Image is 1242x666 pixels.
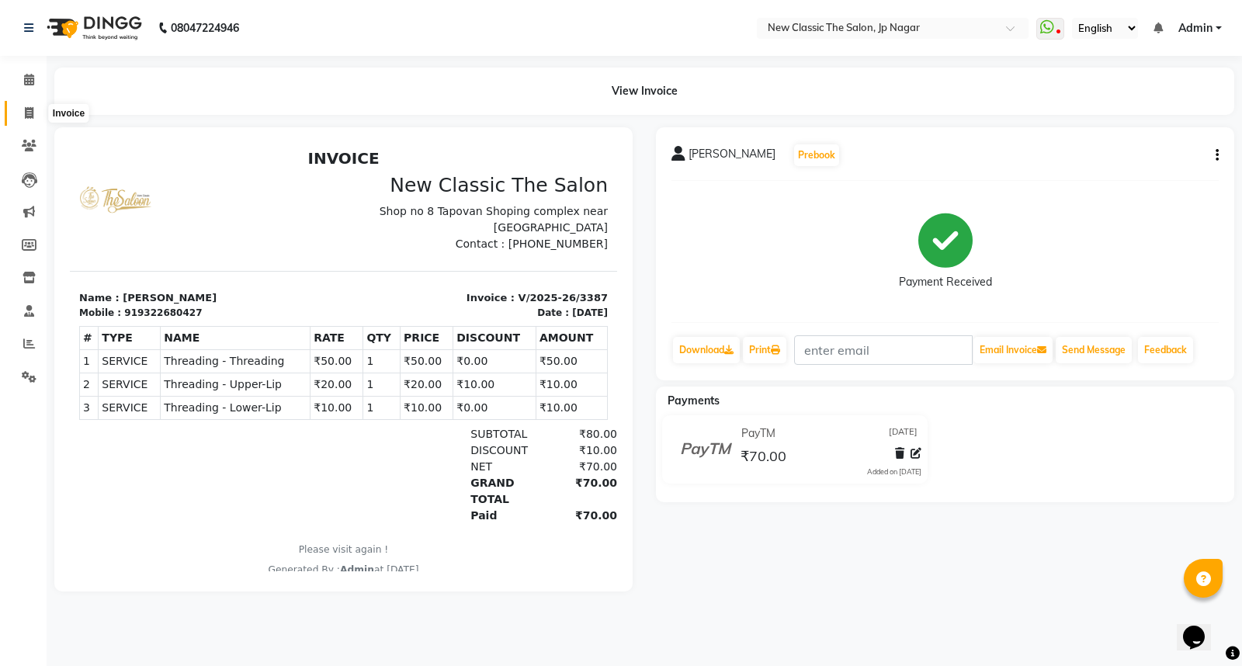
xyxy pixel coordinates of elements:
[1177,604,1226,650] iframe: chat widget
[9,147,265,163] p: Name : [PERSON_NAME]
[29,230,91,253] td: SERVICE
[283,93,539,109] p: Contact : [PHONE_NUMBER]
[10,206,29,230] td: 1
[270,421,304,432] span: Admin
[470,316,547,332] div: ₹70.00
[49,104,88,123] div: Invoice
[54,68,1234,115] div: View Invoice
[470,365,547,381] div: ₹70.00
[1178,20,1213,36] span: Admin
[383,183,467,206] th: DISCOUNT
[293,230,331,253] td: 1
[470,300,547,316] div: ₹10.00
[383,253,467,276] td: ₹0.00
[466,230,537,253] td: ₹10.00
[10,253,29,276] td: 3
[466,206,537,230] td: ₹50.00
[331,253,383,276] td: ₹10.00
[673,337,740,363] a: Download
[391,300,469,316] div: DISCOUNT
[867,467,921,477] div: Added on [DATE]
[689,146,775,168] span: [PERSON_NAME]
[743,337,786,363] a: Print
[331,183,383,206] th: PRICE
[293,183,331,206] th: QTY
[502,163,538,177] div: [DATE]
[94,210,237,227] span: Threading - Threading
[241,230,293,253] td: ₹20.00
[94,234,237,250] span: Threading - Upper-Lip
[383,206,467,230] td: ₹0.00
[10,183,29,206] th: #
[293,206,331,230] td: 1
[29,183,91,206] th: TYPE
[9,400,538,414] p: Please visit again !
[91,183,241,206] th: NAME
[466,253,537,276] td: ₹10.00
[391,365,469,381] div: Paid
[794,335,973,365] input: enter email
[1056,337,1132,363] button: Send Message
[40,6,146,50] img: logo
[10,230,29,253] td: 2
[741,447,786,469] span: ₹70.00
[391,283,469,300] div: SUBTOTAL
[889,425,918,442] span: [DATE]
[668,394,720,408] span: Payments
[171,6,239,50] b: 08047224946
[470,332,547,365] div: ₹70.00
[241,206,293,230] td: ₹50.00
[467,163,499,177] div: Date :
[54,163,132,177] div: 919322680427
[899,274,992,290] div: Payment Received
[241,253,293,276] td: ₹10.00
[1138,337,1193,363] a: Feedback
[741,425,775,442] span: PayTM
[283,147,539,163] p: Invoice : V/2025-26/3387
[331,206,383,230] td: ₹50.00
[794,144,839,166] button: Prebook
[331,230,383,253] td: ₹20.00
[241,183,293,206] th: RATE
[9,420,538,434] div: Generated By : at [DATE]
[383,230,467,253] td: ₹10.00
[9,163,51,177] div: Mobile :
[973,337,1053,363] button: Email Invoice
[9,6,538,25] h2: INVOICE
[283,31,539,54] h3: New Classic The Salon
[283,61,539,93] p: Shop no 8 Tapovan Shoping complex near [GEOGRAPHIC_DATA]
[466,183,537,206] th: AMOUNT
[29,206,91,230] td: SERVICE
[94,257,237,273] span: Threading - Lower-Lip
[293,253,331,276] td: 1
[470,283,547,300] div: ₹80.00
[391,332,469,365] div: GRAND TOTAL
[391,316,469,332] div: NET
[29,253,91,276] td: SERVICE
